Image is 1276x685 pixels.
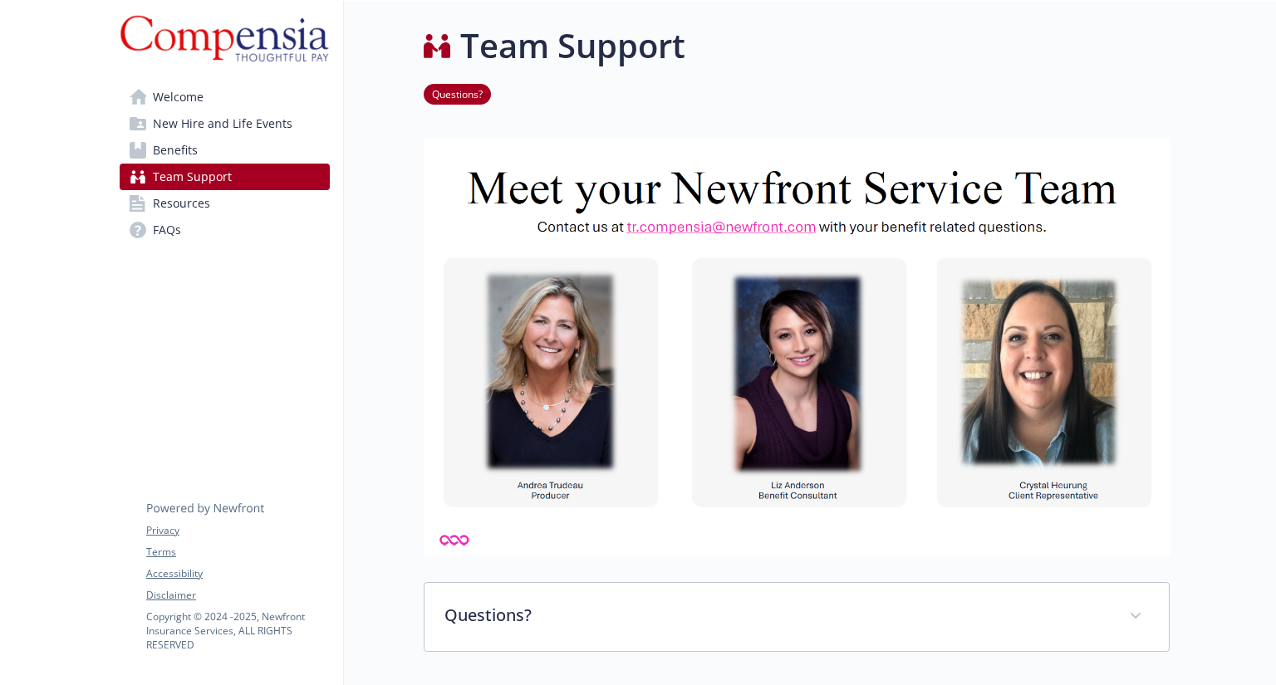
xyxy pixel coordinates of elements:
[153,84,204,110] span: Welcome
[146,523,329,538] a: Privacy
[120,164,330,190] a: Team Support
[460,21,685,71] h1: Team Support
[146,545,329,560] a: Terms
[153,217,181,243] span: FAQs
[120,137,330,164] a: Benefits
[146,588,329,603] a: Disclaimer
[120,84,330,110] a: Welcome
[424,138,1170,555] img: team support page banner
[153,164,232,190] span: Team Support
[120,110,330,137] a: New Hire and Life Events
[146,609,329,652] p: Copyright © 2024 - 2025 , Newfront Insurance Services, ALL RIGHTS RESERVED
[424,86,491,101] a: Questions?
[146,566,329,581] a: Accessibility
[444,603,1109,628] p: Questions?
[425,583,1169,651] div: Questions?
[120,190,330,217] a: Resources
[153,190,210,217] span: Resources
[120,217,330,243] a: FAQs
[153,137,198,164] span: Benefits
[153,110,292,137] span: New Hire and Life Events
